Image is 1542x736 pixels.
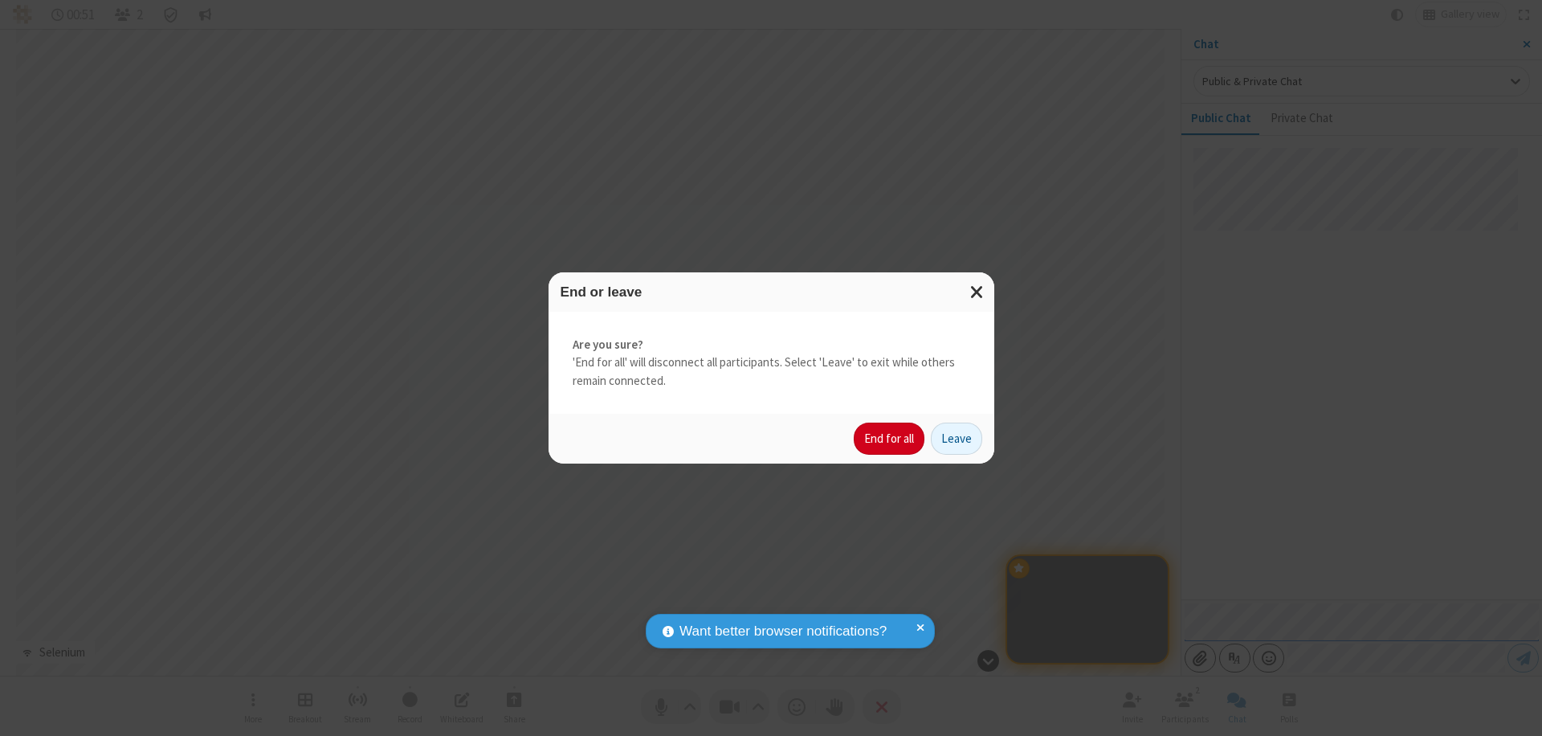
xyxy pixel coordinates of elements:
span: Want better browser notifications? [679,621,887,642]
h3: End or leave [561,284,982,300]
button: End for all [854,423,924,455]
strong: Are you sure? [573,336,970,354]
button: Close modal [961,272,994,312]
button: Leave [931,423,982,455]
div: 'End for all' will disconnect all participants. Select 'Leave' to exit while others remain connec... [549,312,994,415]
